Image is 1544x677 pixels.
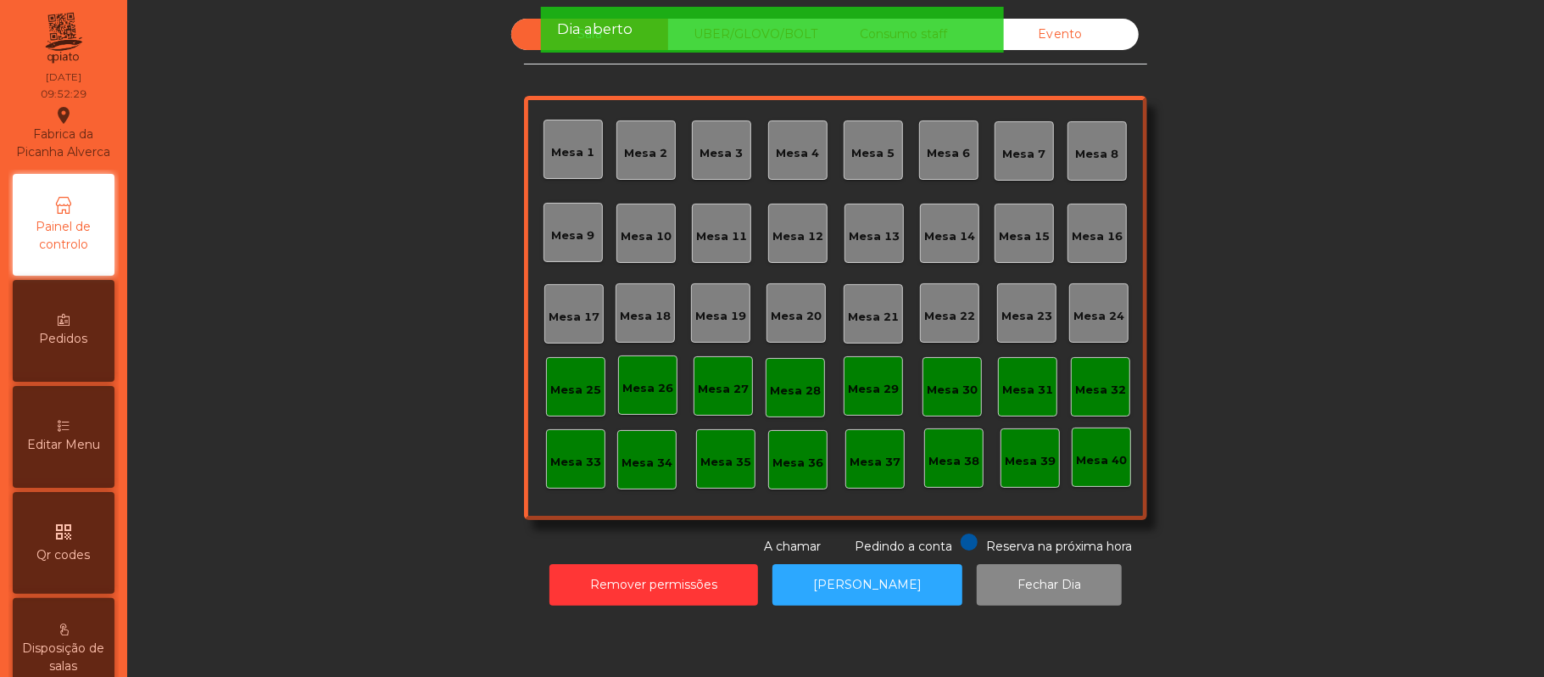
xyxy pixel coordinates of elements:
div: Mesa 5 [852,145,895,162]
div: Evento [982,19,1139,50]
span: Reserva na próxima hora [986,539,1132,554]
div: Mesa 14 [924,228,975,245]
div: Mesa 1 [552,144,595,161]
div: Mesa 28 [770,383,821,400]
div: Mesa 10 [621,228,672,245]
div: Mesa 37 [850,454,900,471]
div: Mesa 16 [1072,228,1123,245]
div: Mesa 40 [1076,452,1127,469]
div: Mesa 36 [772,455,823,472]
button: Fechar Dia [977,564,1122,606]
div: Mesa 9 [552,227,595,244]
div: Sala [511,19,668,50]
div: Mesa 2 [625,145,668,162]
div: Mesa 35 [700,454,751,471]
div: Mesa 13 [849,228,900,245]
div: Mesa 15 [999,228,1050,245]
div: Mesa 30 [927,382,978,399]
div: Mesa 11 [696,228,747,245]
div: Mesa 32 [1075,382,1126,399]
span: Pedindo a conta [855,539,952,554]
div: Mesa 23 [1001,308,1052,325]
div: Mesa 25 [550,382,601,399]
img: qpiato [42,8,84,68]
div: Mesa 20 [771,308,822,325]
div: Mesa 39 [1005,453,1056,470]
div: Mesa 34 [622,455,672,472]
button: [PERSON_NAME] [772,564,962,606]
div: 09:52:29 [41,87,86,102]
div: Mesa 6 [928,145,971,162]
div: Mesa 22 [924,308,975,325]
span: Dia aberto [557,19,633,40]
span: Painel de controlo [17,218,110,254]
i: location_on [53,105,74,126]
div: Mesa 24 [1073,308,1124,325]
div: Mesa 33 [550,454,601,471]
div: Mesa 7 [1003,146,1046,163]
div: Mesa 26 [622,380,673,397]
div: Mesa 17 [549,309,599,326]
button: Remover permissões [549,564,758,606]
div: Mesa 18 [620,308,671,325]
div: [DATE] [46,70,81,85]
div: Mesa 3 [700,145,744,162]
div: Mesa 38 [928,453,979,470]
div: Mesa 12 [772,228,823,245]
div: Mesa 29 [848,381,899,398]
span: Editar Menu [27,436,100,454]
span: A chamar [764,539,821,554]
div: Fabrica da Picanha Alverca [14,105,114,161]
div: Mesa 19 [695,308,746,325]
div: Mesa 31 [1002,382,1053,399]
i: qr_code [53,522,74,542]
div: Mesa 8 [1076,146,1119,163]
span: Pedidos [40,330,88,348]
div: Mesa 4 [777,145,820,162]
div: Mesa 27 [698,381,749,398]
div: Mesa 21 [848,309,899,326]
span: Qr codes [37,546,91,564]
span: Disposição de salas [17,640,110,675]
